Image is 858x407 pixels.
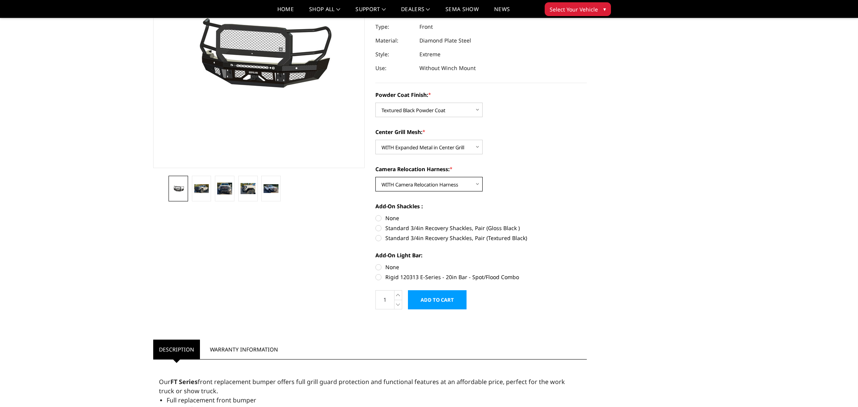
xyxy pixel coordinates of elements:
a: SEMA Show [445,7,479,18]
label: Standard 3/4in Recovery Shackles, Pair (Textured Black) [375,234,587,242]
a: Warranty Information [204,340,284,359]
button: Select Your Vehicle [545,2,611,16]
strong: FT Series [170,378,198,386]
dd: Extreme [419,47,440,61]
dt: Use: [375,61,414,75]
dt: Type: [375,20,414,34]
label: None [375,263,587,271]
input: Add to Cart [408,290,467,309]
img: 2024-2026 GMC 2500-3500 - FT Series - Extreme Front Bumper [264,184,278,193]
dd: Diamond Plate Steel [419,34,471,47]
span: Our front replacement bumper offers full grill guard protection and functional features at an aff... [159,378,565,395]
label: Add-On Light Bar: [375,251,587,259]
span: Select Your Vehicle [550,5,598,13]
label: Center Grill Mesh: [375,128,587,136]
iframe: Chat Widget [820,370,858,407]
img: 2024-2026 GMC 2500-3500 - FT Series - Extreme Front Bumper [241,183,255,194]
a: Description [153,340,200,359]
img: 2024-2026 GMC 2500-3500 - FT Series - Extreme Front Bumper [171,185,186,192]
img: 2024-2026 GMC 2500-3500 - FT Series - Extreme Front Bumper [217,183,232,194]
label: Camera Relocation Harness: [375,165,587,173]
dd: Front [419,20,433,34]
span: Full replacement front bumper [167,396,256,404]
dt: Material: [375,34,414,47]
label: Rigid 120313 E-Series - 20in Bar - Spot/Flood Combo [375,273,587,281]
a: Dealers [401,7,430,18]
a: Support [355,7,386,18]
img: 2024-2026 GMC 2500-3500 - FT Series - Extreme Front Bumper [194,184,209,193]
a: Home [277,7,294,18]
label: Powder Coat Finish: [375,91,587,99]
a: News [494,7,510,18]
span: ▾ [603,5,606,13]
label: None [375,214,587,222]
dt: Style: [375,47,414,61]
label: Standard 3/4in Recovery Shackles, Pair (Gloss Black ) [375,224,587,232]
a: shop all [309,7,340,18]
dd: Without Winch Mount [419,61,476,75]
label: Add-On Shackles : [375,202,587,210]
